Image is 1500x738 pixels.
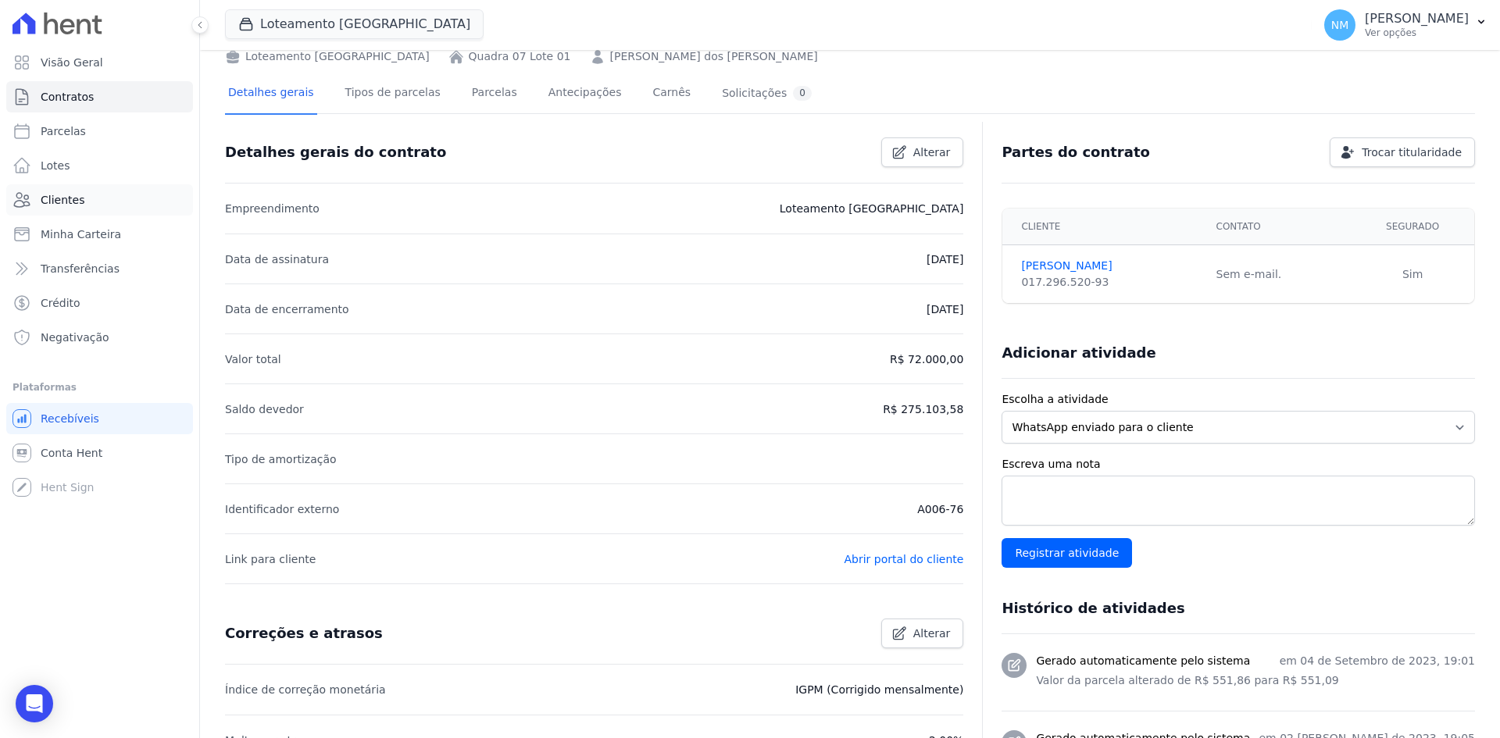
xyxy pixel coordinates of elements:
a: Minha Carteira [6,219,193,250]
span: Contratos [41,89,94,105]
h3: Correções e atrasos [225,624,383,643]
p: [PERSON_NAME] [1365,11,1469,27]
div: Plataformas [12,378,187,397]
a: Alterar [881,619,964,648]
td: Sem e-mail. [1207,245,1352,304]
span: Conta Hent [41,445,102,461]
div: Open Intercom Messenger [16,685,53,722]
p: R$ 72.000,00 [890,350,963,369]
a: [PERSON_NAME] dos [PERSON_NAME] [610,48,818,65]
label: Escreva uma nota [1002,456,1475,472]
div: Solicitações [722,86,812,101]
a: Antecipações [545,73,625,115]
h3: Histórico de atividades [1002,599,1184,618]
div: Loteamento [GEOGRAPHIC_DATA] [225,48,430,65]
span: Alterar [913,144,951,160]
span: Visão Geral [41,55,103,70]
a: Abrir portal do cliente [844,553,963,565]
a: Transferências [6,253,193,284]
p: A006-76 [917,500,963,519]
a: Lotes [6,150,193,181]
button: NM [PERSON_NAME] Ver opções [1312,3,1500,47]
p: Tipo de amortização [225,450,337,469]
a: [PERSON_NAME] [1021,258,1197,274]
p: [DATE] [927,300,963,319]
a: Carnês [649,73,694,115]
p: Identificador externo [225,500,339,519]
h3: Detalhes gerais do contrato [225,143,446,162]
p: Empreendimento [225,199,320,218]
a: Tipos de parcelas [342,73,444,115]
th: Cliente [1002,209,1206,245]
p: [DATE] [927,250,963,269]
p: IGPM (Corrigido mensalmente) [795,680,963,699]
a: Crédito [6,287,193,319]
span: NM [1331,20,1349,30]
p: em 04 de Setembro de 2023, 19:01 [1280,653,1475,669]
p: Saldo devedor [225,400,304,419]
a: Parcelas [6,116,193,147]
h3: Partes do contrato [1002,143,1150,162]
span: Lotes [41,158,70,173]
p: Link para cliente [225,550,316,569]
th: Segurado [1351,209,1474,245]
p: Data de assinatura [225,250,329,269]
a: Alterar [881,137,964,167]
a: Solicitações0 [719,73,815,115]
a: Detalhes gerais [225,73,317,115]
h3: Gerado automaticamente pelo sistema [1036,653,1250,669]
span: Minha Carteira [41,226,121,242]
a: Clientes [6,184,193,216]
h3: Adicionar atividade [1002,344,1155,362]
input: Registrar atividade [1002,538,1132,568]
p: Loteamento [GEOGRAPHIC_DATA] [780,199,964,218]
label: Escolha a atividade [1002,391,1475,408]
p: Valor da parcela alterado de R$ 551,86 para R$ 551,09 [1036,672,1475,689]
a: Parcelas [469,73,520,115]
a: Conta Hent [6,437,193,469]
span: Transferências [41,261,120,276]
a: Negativação [6,322,193,353]
a: Visão Geral [6,47,193,78]
span: Alterar [913,626,951,641]
a: Trocar titularidade [1330,137,1475,167]
span: Trocar titularidade [1362,144,1462,160]
th: Contato [1207,209,1352,245]
button: Loteamento [GEOGRAPHIC_DATA] [225,9,484,39]
div: 017.296.520-93 [1021,274,1197,291]
a: Quadra 07 Lote 01 [469,48,571,65]
span: Clientes [41,192,84,208]
p: Índice de correção monetária [225,680,386,699]
span: Negativação [41,330,109,345]
p: Data de encerramento [225,300,349,319]
a: Contratos [6,81,193,112]
span: Crédito [41,295,80,311]
p: Valor total [225,350,281,369]
p: Ver opções [1365,27,1469,39]
div: 0 [793,86,812,101]
p: R$ 275.103,58 [883,400,963,419]
a: Recebíveis [6,403,193,434]
span: Recebíveis [41,411,99,426]
span: Parcelas [41,123,86,139]
td: Sim [1351,245,1474,304]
